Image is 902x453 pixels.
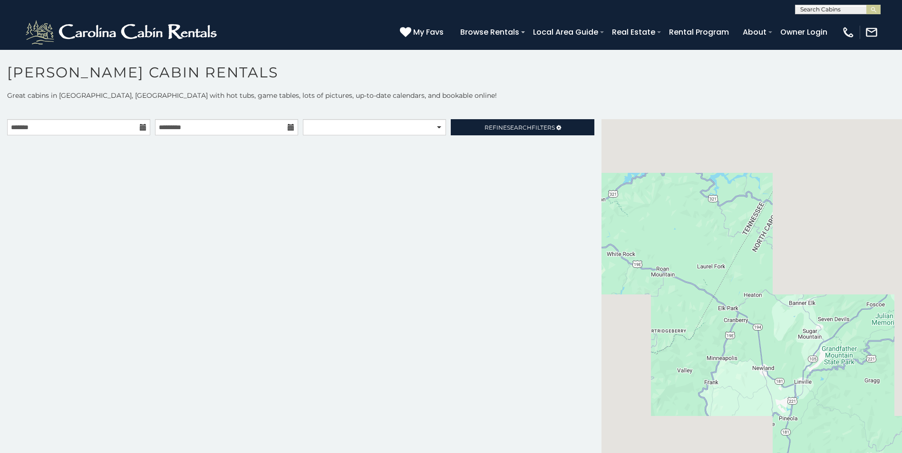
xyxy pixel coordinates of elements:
[413,26,444,38] span: My Favs
[24,18,221,47] img: White-1-2.png
[842,26,855,39] img: phone-regular-white.png
[451,119,594,135] a: RefineSearchFilters
[865,26,878,39] img: mail-regular-white.png
[456,24,524,40] a: Browse Rentals
[507,124,532,131] span: Search
[664,24,734,40] a: Rental Program
[400,26,446,38] a: My Favs
[528,24,603,40] a: Local Area Guide
[738,24,771,40] a: About
[776,24,832,40] a: Owner Login
[485,124,555,131] span: Refine Filters
[607,24,660,40] a: Real Estate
